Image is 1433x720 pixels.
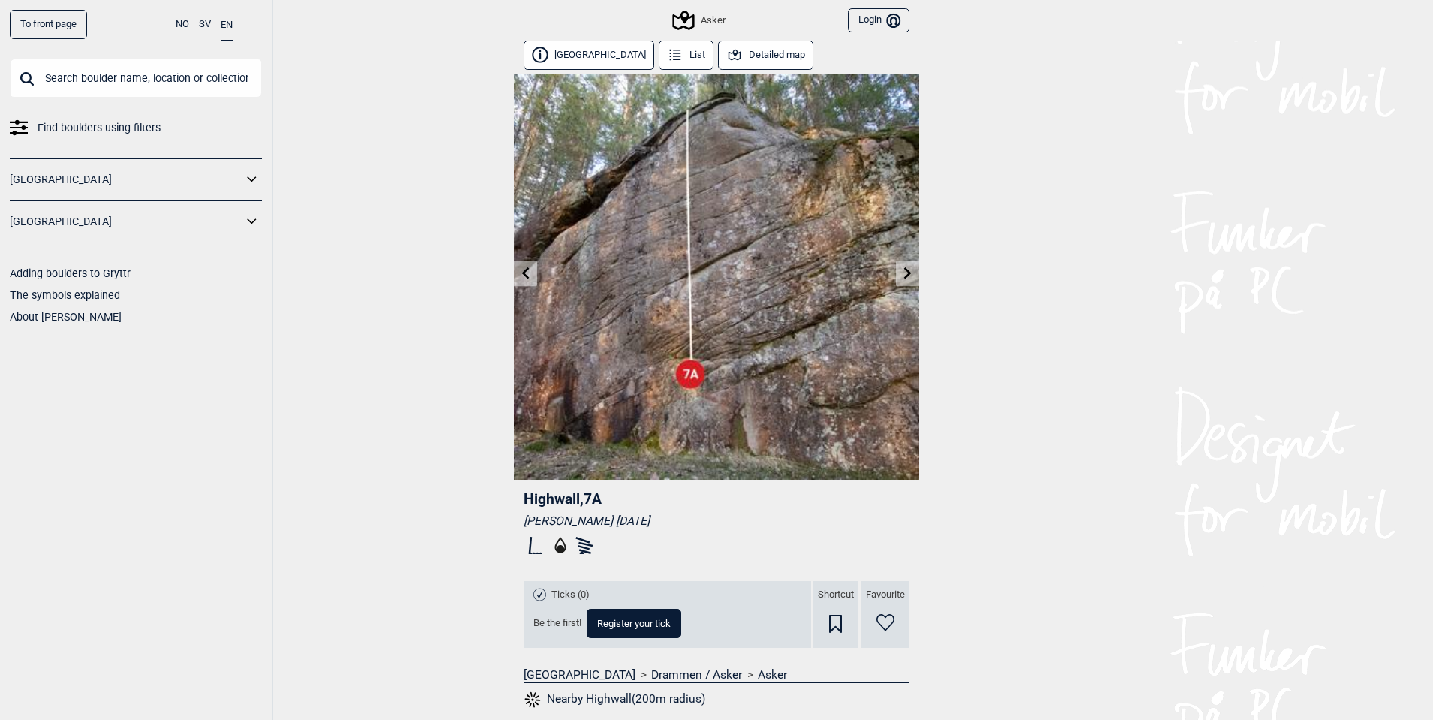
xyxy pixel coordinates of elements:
a: [GEOGRAPHIC_DATA] [10,211,242,233]
div: Shortcut [813,581,858,648]
span: Ticks (0) [551,589,590,601]
div: [PERSON_NAME] [DATE] [524,514,909,529]
span: Be the first! [533,617,581,630]
button: Nearby Highwall(200m radius) [524,690,705,709]
button: Detailed map [718,41,813,70]
a: To front page [10,10,87,39]
nav: > > [524,667,909,682]
div: Asker [674,11,725,29]
a: Find boulders using filters [10,117,262,139]
span: Highwall , 7A [524,490,602,508]
button: SV [199,10,211,39]
a: About [PERSON_NAME] [10,311,122,323]
span: Find boulders using filters [38,117,161,139]
span: Register your tick [597,619,671,628]
button: Register your tick [587,609,681,638]
button: Login [848,8,909,33]
button: EN [221,10,233,41]
a: The symbols explained [10,289,120,301]
a: Adding boulders to Gryttr [10,267,131,279]
input: Search boulder name, location or collection [10,59,262,98]
a: [GEOGRAPHIC_DATA] [524,667,635,682]
a: Asker [758,667,787,682]
button: List [659,41,713,70]
img: Highwall 211126 [514,74,919,480]
button: [GEOGRAPHIC_DATA] [524,41,654,70]
a: [GEOGRAPHIC_DATA] [10,169,242,191]
button: NO [176,10,189,39]
a: Drammen / Asker [651,667,742,682]
span: Favourite [866,589,905,601]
